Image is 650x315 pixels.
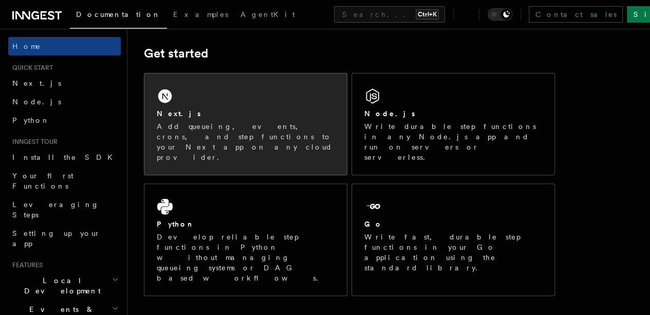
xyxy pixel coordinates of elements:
[8,64,53,72] span: Quick start
[529,6,623,23] a: Contact sales
[12,98,61,106] span: Node.js
[364,219,383,229] h2: Go
[157,232,335,283] p: Develop reliable step functions in Python without managing queueing systems or DAG based workflows.
[8,148,121,166] a: Install the SDK
[8,37,121,55] a: Home
[364,121,542,162] p: Write durable step functions in any Node.js app and run on servers or serverless.
[234,3,301,28] a: AgentKit
[157,219,195,229] h2: Python
[8,261,43,269] span: Features
[144,73,347,175] a: Next.jsAdd queueing, events, crons, and step functions to your Next app on any cloud provider.
[8,195,121,224] a: Leveraging Steps
[364,108,415,119] h2: Node.js
[157,108,201,119] h2: Next.js
[8,271,121,300] button: Local Development
[144,183,347,296] a: PythonDevelop reliable step functions in Python without managing queueing systems or DAG based wo...
[173,10,228,18] span: Examples
[240,10,295,18] span: AgentKit
[12,229,101,248] span: Setting up your app
[12,116,50,124] span: Python
[8,111,121,129] a: Python
[8,166,121,195] a: Your first Functions
[416,9,439,20] kbd: Ctrl+K
[8,74,121,92] a: Next.js
[8,224,121,253] a: Setting up your app
[167,3,234,28] a: Examples
[157,121,335,162] p: Add queueing, events, crons, and step functions to your Next app on any cloud provider.
[334,6,445,23] button: Search...Ctrl+K
[70,3,167,29] a: Documentation
[12,153,119,161] span: Install the SDK
[351,183,555,296] a: GoWrite fast, durable step functions in your Go application using the standard library.
[364,232,542,273] p: Write fast, durable step functions in your Go application using the standard library.
[8,92,121,111] a: Node.js
[8,275,112,296] span: Local Development
[12,79,61,87] span: Next.js
[12,200,99,219] span: Leveraging Steps
[76,10,161,18] span: Documentation
[351,73,555,175] a: Node.jsWrite durable step functions in any Node.js app and run on servers or serverless.
[12,172,73,190] span: Your first Functions
[12,41,41,51] span: Home
[8,138,58,146] span: Inngest tour
[144,46,208,61] a: Get started
[488,8,512,21] button: Toggle dark mode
